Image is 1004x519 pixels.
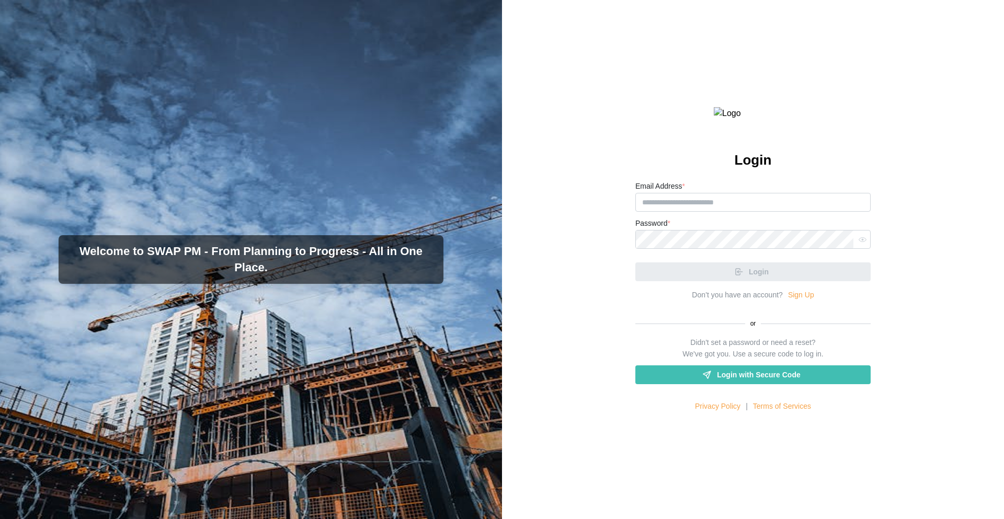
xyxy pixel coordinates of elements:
div: Didn't set a password or need a reset? We've got you. Use a secure code to log in. [682,337,823,360]
div: | [746,401,748,412]
h3: Welcome to SWAP PM - From Planning to Progress - All in One Place. [67,244,435,276]
label: Password [635,218,670,229]
span: Login with Secure Code [717,366,800,384]
a: Privacy Policy [695,401,740,412]
a: Sign Up [788,290,814,301]
div: or [635,319,871,329]
div: Don’t you have an account? [692,290,783,301]
a: Login with Secure Code [635,365,871,384]
h2: Login [735,151,772,169]
label: Email Address [635,181,685,192]
a: Terms of Services [753,401,811,412]
img: Logo [714,107,792,120]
